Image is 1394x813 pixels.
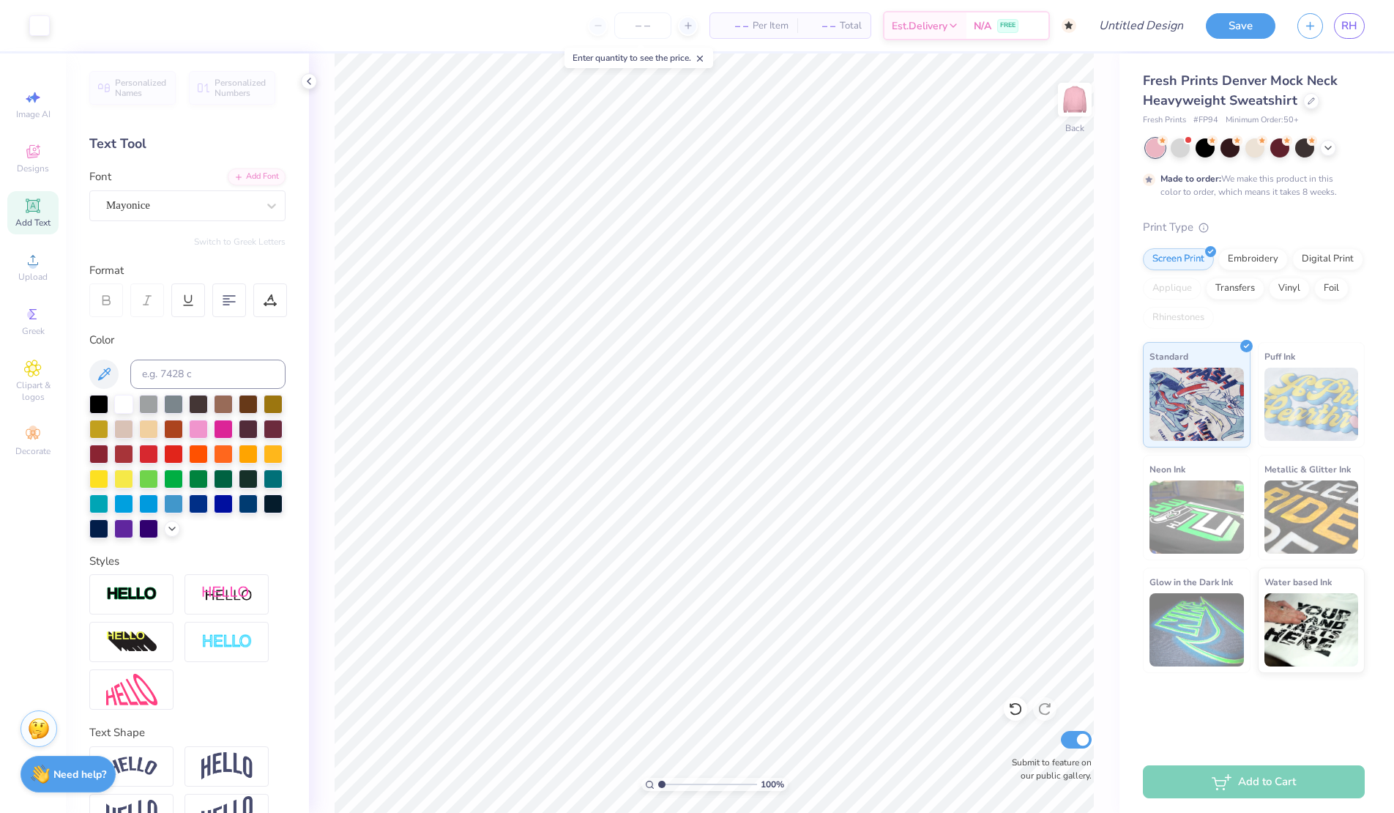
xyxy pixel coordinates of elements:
span: Est. Delivery [892,18,947,34]
div: Text Tool [89,134,286,154]
span: Neon Ink [1149,461,1185,477]
div: Digital Print [1292,248,1363,270]
img: Back [1060,85,1089,114]
span: – – [719,18,748,34]
input: – – [614,12,671,39]
div: Styles [89,553,286,570]
a: RH [1334,13,1365,39]
span: Puff Ink [1264,349,1295,364]
label: Font [89,168,111,185]
div: Transfers [1206,278,1264,300]
span: Decorate [15,445,51,457]
span: Metallic & Glitter Ink [1264,461,1351,477]
img: Stroke [106,586,157,603]
span: Personalized Numbers [215,78,266,98]
span: Image AI [16,108,51,120]
img: Puff Ink [1264,368,1359,441]
img: Arch [201,752,253,780]
img: Glow in the Dark Ink [1149,593,1244,667]
span: Fresh Prints [1143,114,1186,127]
div: Text Shape [89,724,286,741]
span: Total [840,18,862,34]
img: 3d Illusion [106,631,157,654]
div: Foil [1314,278,1349,300]
span: 100 % [761,778,784,791]
span: FREE [1000,21,1015,31]
input: Untitled Design [1087,11,1195,40]
span: Greek [22,325,45,337]
div: Color [89,332,286,349]
span: – – [806,18,835,34]
span: Upload [18,271,48,283]
span: Water based Ink [1264,574,1332,590]
img: Water based Ink [1264,593,1359,667]
span: Add Text [15,217,51,229]
div: Back [1065,122,1084,135]
img: Negative Space [201,634,253,650]
button: Switch to Greek Letters [194,236,286,248]
img: Neon Ink [1149,480,1244,554]
div: We make this product in this color to order, which means it takes 8 weeks. [1160,172,1341,198]
span: # FP94 [1193,114,1218,127]
div: Screen Print [1143,248,1214,270]
span: RH [1341,18,1357,34]
div: Rhinestones [1143,307,1214,329]
img: Shadow [201,585,253,604]
div: Enter quantity to see the price. [564,48,713,68]
span: Glow in the Dark Ink [1149,574,1233,590]
div: Format [89,262,287,279]
span: Standard [1149,349,1188,364]
span: Personalized Names [115,78,167,98]
strong: Need help? [53,768,106,782]
span: N/A [974,18,991,34]
div: Applique [1143,278,1201,300]
img: Standard [1149,368,1244,441]
div: Vinyl [1269,278,1310,300]
div: Embroidery [1218,248,1288,270]
span: Designs [17,163,49,174]
span: Clipart & logos [7,379,59,403]
img: Free Distort [106,674,157,705]
img: Arc [106,757,157,776]
input: e.g. 7428 c [130,360,286,389]
div: Print Type [1143,219,1365,236]
span: Fresh Prints Denver Mock Neck Heavyweight Sweatshirt [1143,72,1338,109]
button: Save [1206,13,1275,39]
span: Minimum Order: 50 + [1226,114,1299,127]
span: Per Item [753,18,789,34]
strong: Made to order: [1160,173,1221,185]
div: Add Font [228,168,286,185]
label: Submit to feature on our public gallery. [1004,756,1092,782]
img: Metallic & Glitter Ink [1264,480,1359,554]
